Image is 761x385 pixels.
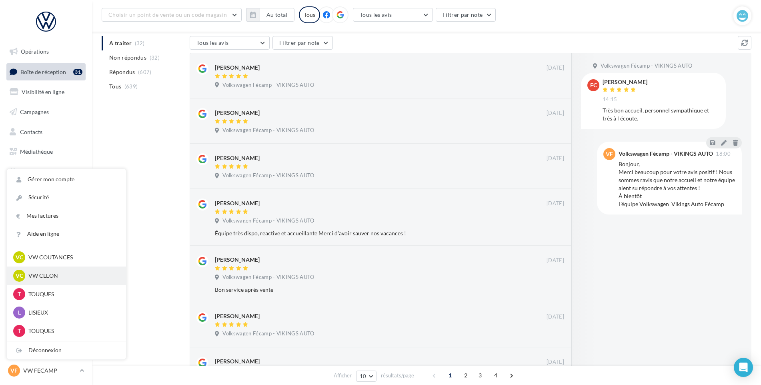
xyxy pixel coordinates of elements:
p: LISIEUX [28,309,116,317]
span: Volkswagen Fécamp - VIKINGS AUTO [222,127,314,134]
button: 10 [356,371,376,382]
span: Volkswagen Fécamp - VIKINGS AUTO [222,82,314,89]
a: Aide en ligne [7,225,126,243]
div: Open Intercom Messenger [734,358,753,377]
span: Tous les avis [360,11,392,18]
span: Visibilité en ligne [22,88,64,95]
span: Afficher [334,372,352,379]
span: 10 [360,373,366,379]
span: (32) [150,54,160,61]
span: Volkswagen Fécamp - VIKINGS AUTO [222,330,314,337]
div: Volkswagen Fécamp - VIKINGS AUTO [619,151,713,156]
span: Volkswagen Fécamp - VIKINGS AUTO [222,172,314,179]
a: Mes factures [7,207,126,225]
span: Calendrier [20,168,47,175]
span: T [18,327,21,335]
span: 14:15 [603,96,617,103]
span: Choisir un point de vente ou un code magasin [108,11,227,18]
div: Tous [299,6,320,23]
span: Tous les avis [196,39,229,46]
div: [PERSON_NAME] [215,109,260,117]
button: Tous les avis [353,8,433,22]
span: 2 [459,369,472,382]
span: [DATE] [547,313,564,321]
span: 3 [474,369,487,382]
span: VC [16,272,23,280]
span: Opérations [21,48,49,55]
a: Campagnes DataOnDemand [5,210,87,233]
span: VC [16,253,23,261]
span: 4 [489,369,502,382]
span: Volkswagen Fécamp - VIKINGS AUTO [222,274,314,281]
p: VW COUTANCES [28,253,116,261]
span: résultats/page [381,372,414,379]
div: [PERSON_NAME] [215,199,260,207]
div: [PERSON_NAME] [215,154,260,162]
span: [DATE] [547,64,564,72]
span: Boîte de réception [20,68,66,75]
span: T [18,290,21,298]
span: Volkswagen Fécamp - VIKINGS AUTO [222,217,314,225]
a: Boîte de réception31 [5,63,87,80]
div: [PERSON_NAME] [215,312,260,320]
button: Au total [246,8,294,22]
div: Déconnexion [7,341,126,359]
a: Sécurité [7,188,126,207]
a: Médiathèque [5,143,87,160]
button: Au total [260,8,294,22]
span: VF [606,150,613,158]
span: (639) [124,83,138,90]
span: Répondus [109,68,135,76]
p: VW CLEON [28,272,116,280]
span: L [18,309,21,317]
div: Très bon accueil, personnel sympathique et très à l écoute. [603,106,719,122]
button: Filtrer par note [272,36,333,50]
a: Contacts [5,124,87,140]
div: Bonjour, Merci beaucoup pour votre avis positif ! Nous sommes ravis que notre accueil et notre éq... [619,160,735,208]
div: Bon service après vente [215,286,512,294]
span: VF [10,367,18,375]
span: [DATE] [547,257,564,264]
span: 1 [444,369,457,382]
span: Volkswagen Fécamp - VIKINGS AUTO [601,62,692,70]
span: Tous [109,82,121,90]
a: PLV et print personnalisable [5,183,87,207]
a: Opérations [5,43,87,60]
div: Équipe très dispo, reactive et accueillante Merci d'avoir sauver nos vacances ! [215,229,512,237]
div: [PERSON_NAME] [603,79,647,85]
button: Filtrer par note [436,8,496,22]
a: Campagnes [5,104,87,120]
p: VW FECAMP [23,367,76,375]
span: [DATE] [547,110,564,117]
span: Non répondus [109,54,146,62]
span: 18:00 [716,151,731,156]
span: [DATE] [547,155,564,162]
div: [PERSON_NAME] [215,64,260,72]
div: 31 [73,69,82,75]
p: TOUQUES [28,327,116,335]
span: [DATE] [547,359,564,366]
span: Fc [590,81,597,89]
a: Visibilité en ligne [5,84,87,100]
div: [PERSON_NAME] [215,357,260,365]
button: Tous les avis [190,36,270,50]
span: Médiathèque [20,148,53,155]
a: Calendrier [5,163,87,180]
span: [DATE] [547,200,564,207]
span: Campagnes [20,108,49,115]
div: [PERSON_NAME] [215,256,260,264]
span: (607) [138,69,152,75]
p: TOUQUES [28,290,116,298]
button: Choisir un point de vente ou un code magasin [102,8,242,22]
a: VF VW FECAMP [6,363,86,378]
a: Gérer mon compte [7,170,126,188]
span: Contacts [20,128,42,135]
